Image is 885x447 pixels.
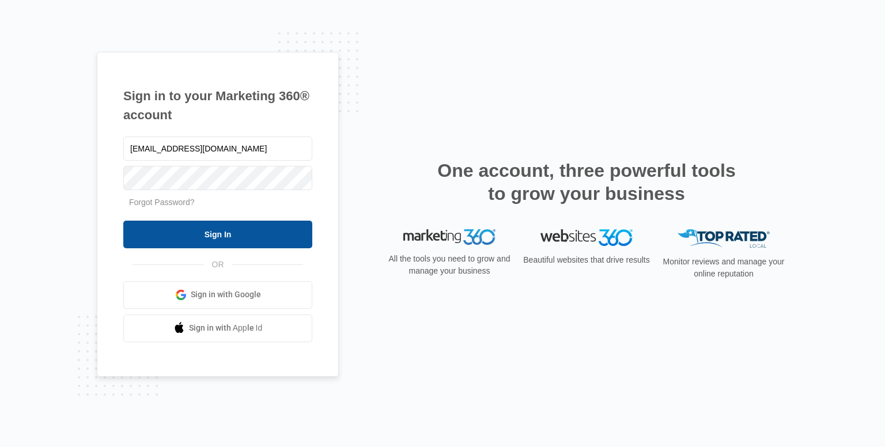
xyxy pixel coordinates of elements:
[191,289,261,301] span: Sign in with Google
[123,86,312,124] h1: Sign in to your Marketing 360® account
[522,254,651,266] p: Beautiful websites that drive results
[123,281,312,309] a: Sign in with Google
[204,259,232,271] span: OR
[540,229,633,246] img: Websites 360
[659,256,788,280] p: Monitor reviews and manage your online reputation
[123,221,312,248] input: Sign In
[129,198,195,207] a: Forgot Password?
[385,253,514,277] p: All the tools you need to grow and manage your business
[403,229,496,245] img: Marketing 360
[123,315,312,342] a: Sign in with Apple Id
[189,322,263,334] span: Sign in with Apple Id
[434,159,739,205] h2: One account, three powerful tools to grow your business
[123,137,312,161] input: Email
[678,229,770,248] img: Top Rated Local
